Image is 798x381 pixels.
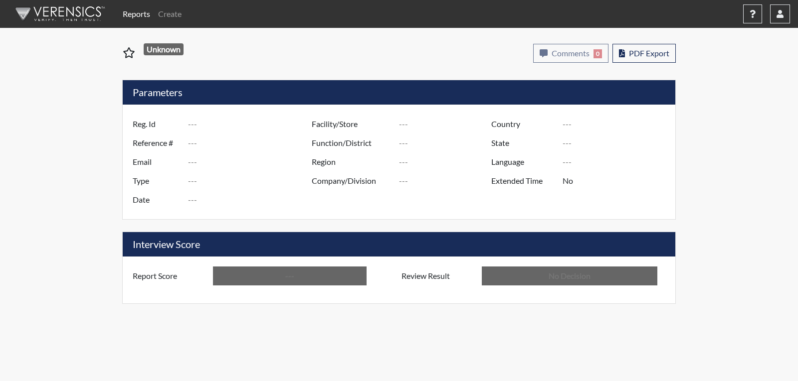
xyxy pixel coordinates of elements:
[188,190,314,209] input: ---
[188,152,314,171] input: ---
[482,266,657,285] input: No Decision
[552,48,590,58] span: Comments
[188,171,314,190] input: ---
[188,133,314,152] input: ---
[304,152,399,171] label: Region
[563,152,673,171] input: ---
[119,4,154,24] a: Reports
[188,115,314,133] input: ---
[629,48,669,58] span: PDF Export
[612,44,676,63] button: PDF Export
[563,115,673,133] input: ---
[123,232,675,256] h5: Interview Score
[125,190,188,209] label: Date
[563,133,673,152] input: ---
[213,266,367,285] input: ---
[484,115,563,133] label: Country
[125,266,213,285] label: Report Score
[125,152,188,171] label: Email
[484,152,563,171] label: Language
[484,133,563,152] label: State
[304,171,399,190] label: Company/Division
[125,115,188,133] label: Reg. Id
[399,115,494,133] input: ---
[144,43,184,55] span: Unknown
[125,133,188,152] label: Reference #
[154,4,186,24] a: Create
[304,115,399,133] label: Facility/Store
[533,44,608,63] button: Comments0
[123,80,675,105] h5: Parameters
[304,133,399,152] label: Function/District
[399,133,494,152] input: ---
[394,266,482,285] label: Review Result
[399,171,494,190] input: ---
[125,171,188,190] label: Type
[484,171,563,190] label: Extended Time
[594,49,602,58] span: 0
[399,152,494,171] input: ---
[563,171,673,190] input: ---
